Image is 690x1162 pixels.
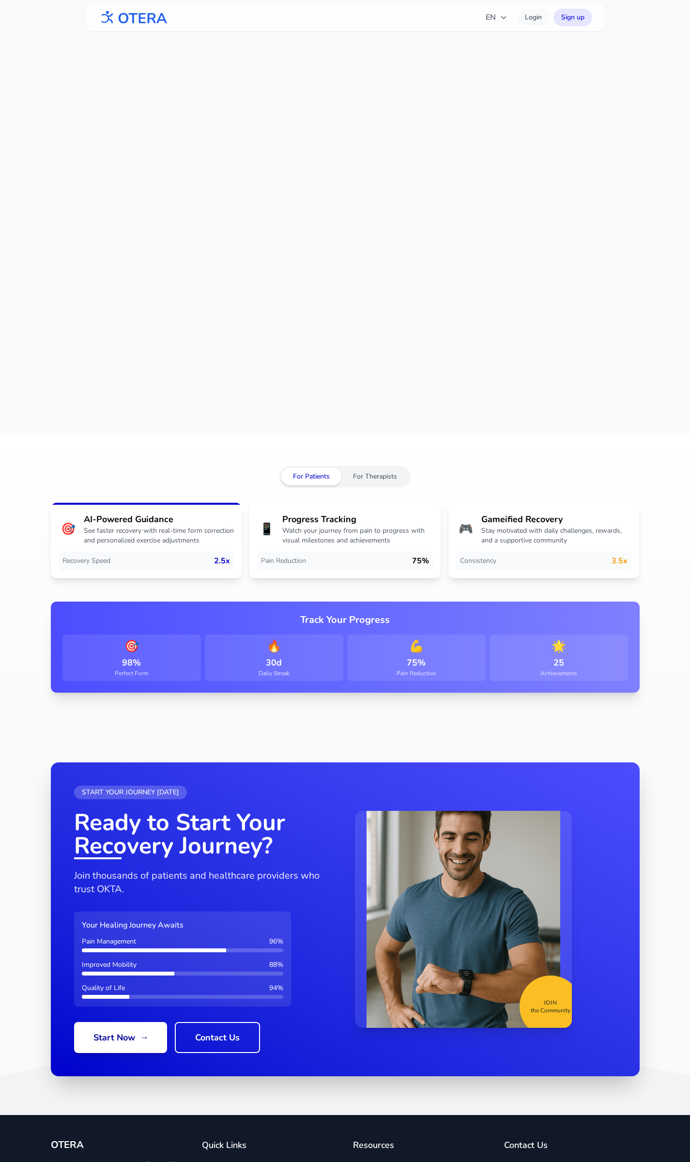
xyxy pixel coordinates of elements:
[209,656,339,669] div: 30d
[481,526,632,545] p: Stay motivated with daily challenges, rewards, and a supportive community
[51,1138,186,1152] h3: OTERA
[486,12,507,23] span: EN
[367,774,560,1065] img: CTA Image
[261,556,306,566] span: Pain Reduction
[98,7,168,29] img: OTERA logo
[353,1138,489,1152] h4: Resources
[209,669,339,677] div: Daily Streak
[269,960,283,970] span: 88 %
[553,9,592,26] a: Sign up
[74,786,187,799] div: START YOUR JOURNEY [DATE]
[82,937,136,946] span: Pain Management
[269,937,283,946] span: 96 %
[66,656,197,669] div: 98%
[82,983,125,993] span: Quality of Life
[82,960,137,970] span: Improved Mobility
[281,468,341,485] button: For Patients
[74,811,336,857] h2: Ready to Start Your Recovery Journey?
[481,512,632,526] h3: Gameified Recovery
[74,869,336,896] p: Join thousands of patients and healthcare providers who trust OKTA.
[62,613,628,627] h3: Track Your Progress
[504,1138,640,1152] h4: Contact Us
[460,556,496,566] span: Consistency
[84,512,234,526] h3: AI-Powered Guidance
[282,512,433,526] h3: Progress Tracking
[493,656,624,669] div: 25
[412,555,429,567] span: 75%
[531,1007,570,1014] span: the Community
[493,638,624,654] span: 🌟
[544,999,557,1007] span: Join
[269,983,283,993] span: 94 %
[351,669,482,677] div: Pain Reduction
[260,521,274,537] span: 📱
[493,669,624,677] div: Achievements
[517,9,550,26] a: Login
[351,638,482,654] span: 💪
[175,1022,260,1053] a: Contact Us
[341,468,409,485] button: For Therapists
[612,555,628,567] span: 3.5x
[84,526,234,545] p: See faster recovery with real-time form correction and personalized exercise adjustments
[351,656,482,669] div: 75%
[480,8,513,27] button: EN
[66,669,197,677] div: Perfect Form
[459,521,473,537] span: 🎮
[62,556,110,566] span: Recovery Speed
[140,1031,149,1044] span: →
[282,526,433,545] p: Watch your journey from pain to progress with visual milestones and achievements
[209,638,339,654] span: 🔥
[82,919,283,931] h3: Your Healing Journey Awaits
[61,521,76,537] span: 🎯
[214,555,230,567] span: 2.5x
[74,1022,167,1053] a: Start Now→
[202,1138,337,1152] h4: Quick Links
[66,638,197,654] span: 🎯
